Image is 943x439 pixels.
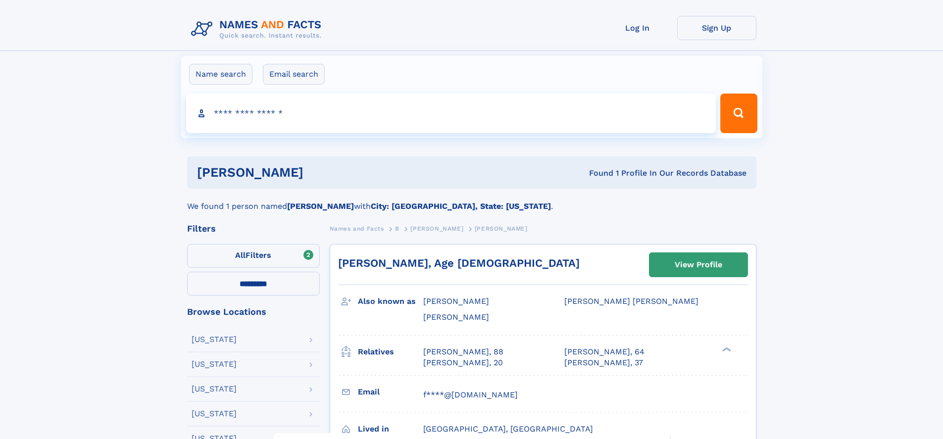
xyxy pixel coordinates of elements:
a: Names and Facts [330,222,384,235]
span: [PERSON_NAME] [PERSON_NAME] [564,296,698,306]
span: B [395,225,399,232]
div: ❯ [720,346,732,352]
span: [PERSON_NAME] [423,312,489,322]
a: [PERSON_NAME], 37 [564,357,643,368]
h3: Lived in [358,421,423,438]
div: Found 1 Profile In Our Records Database [446,168,746,179]
div: [US_STATE] [192,336,237,343]
span: [PERSON_NAME] [475,225,528,232]
label: Email search [263,64,325,85]
h3: Email [358,384,423,400]
label: Filters [187,244,320,268]
a: Log In [598,16,677,40]
label: Name search [189,64,252,85]
div: Filters [187,224,320,233]
span: [PERSON_NAME] [410,225,463,232]
input: search input [186,94,716,133]
div: [US_STATE] [192,360,237,368]
span: [PERSON_NAME] [423,296,489,306]
a: [PERSON_NAME] [410,222,463,235]
a: Sign Up [677,16,756,40]
b: City: [GEOGRAPHIC_DATA], State: [US_STATE] [371,201,551,211]
div: Browse Locations [187,307,320,316]
a: View Profile [649,253,747,277]
span: [GEOGRAPHIC_DATA], [GEOGRAPHIC_DATA] [423,424,593,434]
button: Search Button [720,94,757,133]
div: [US_STATE] [192,385,237,393]
a: [PERSON_NAME], 64 [564,346,645,357]
b: [PERSON_NAME] [287,201,354,211]
img: Logo Names and Facts [187,16,330,43]
span: All [235,250,246,260]
div: View Profile [675,253,722,276]
div: We found 1 person named with . [187,189,756,212]
a: [PERSON_NAME], 20 [423,357,503,368]
h1: [PERSON_NAME] [197,166,447,179]
div: [US_STATE] [192,410,237,418]
h3: Relatives [358,343,423,360]
a: [PERSON_NAME], Age [DEMOGRAPHIC_DATA] [338,257,580,269]
a: [PERSON_NAME], 88 [423,346,503,357]
a: B [395,222,399,235]
h3: Also known as [358,293,423,310]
